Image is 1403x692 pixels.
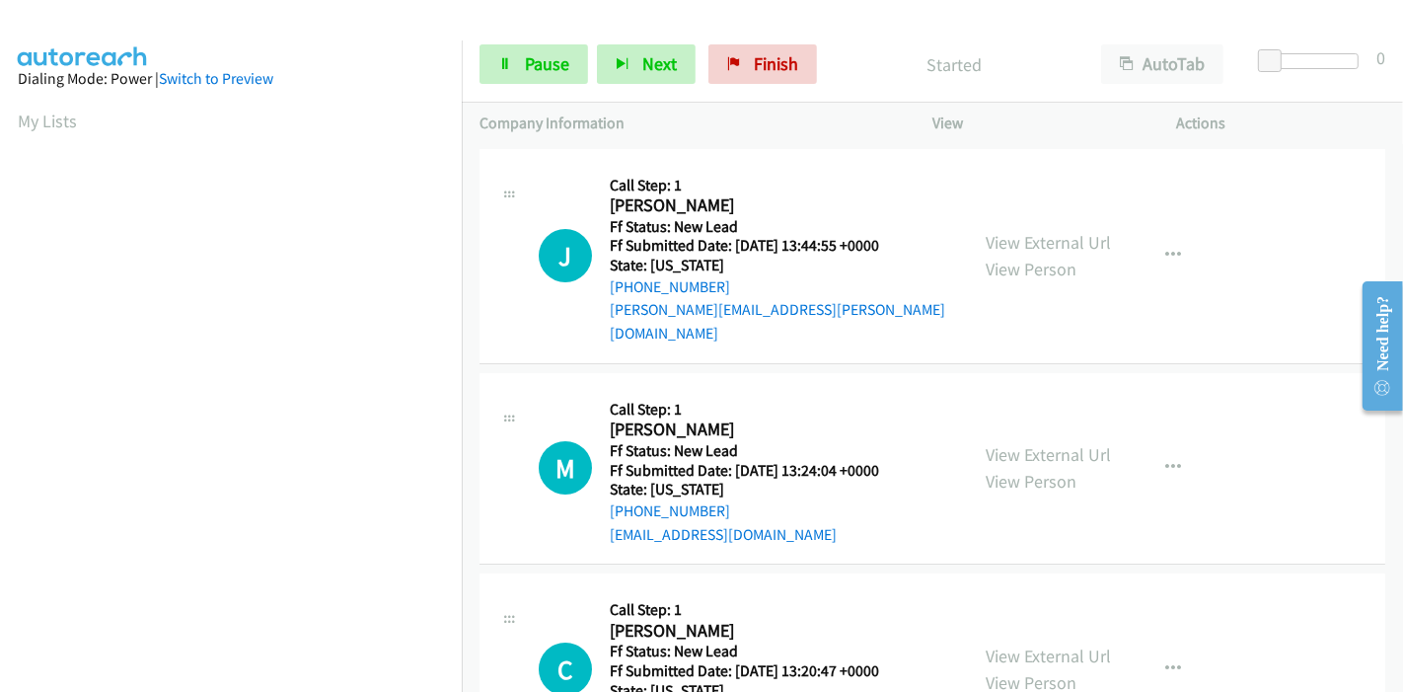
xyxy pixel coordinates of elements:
a: Switch to Preview [159,69,273,88]
div: Delay between calls (in seconds) [1268,53,1359,69]
h5: Call Step: 1 [610,400,904,420]
h1: J [539,229,592,282]
h5: Ff Submitted Date: [DATE] 13:44:55 +0000 [610,236,950,256]
h1: M [539,441,592,495]
a: Finish [708,44,817,84]
h2: [PERSON_NAME] [610,620,904,643]
a: [EMAIL_ADDRESS][DOMAIN_NAME] [610,525,837,544]
a: [PERSON_NAME][EMAIL_ADDRESS][PERSON_NAME][DOMAIN_NAME] [610,300,945,343]
h5: Call Step: 1 [610,600,904,620]
h5: Ff Status: New Lead [610,441,904,461]
div: 0 [1376,44,1385,71]
h5: Ff Submitted Date: [DATE] 13:20:47 +0000 [610,661,904,681]
h5: Call Step: 1 [610,176,950,195]
h5: State: [US_STATE] [610,256,950,275]
div: The call is yet to be attempted [539,229,592,282]
iframe: Resource Center [1347,268,1403,424]
a: View External Url [986,645,1111,667]
span: Finish [754,52,798,75]
span: Next [642,52,677,75]
a: Pause [480,44,588,84]
a: [PHONE_NUMBER] [610,501,730,520]
p: Started [844,51,1066,78]
a: View Person [986,258,1076,280]
h5: Ff Status: New Lead [610,642,904,661]
h5: State: [US_STATE] [610,480,904,500]
a: View External Url [986,443,1111,466]
div: Dialing Mode: Power | [18,67,444,91]
span: Pause [525,52,569,75]
p: Actions [1177,112,1386,135]
h5: Ff Submitted Date: [DATE] 13:24:04 +0000 [610,461,904,481]
a: My Lists [18,110,77,132]
a: View Person [986,470,1076,493]
p: View [932,112,1142,135]
p: Company Information [480,112,897,135]
button: Next [597,44,696,84]
div: The call is yet to be attempted [539,441,592,495]
h2: [PERSON_NAME] [610,419,904,441]
h2: [PERSON_NAME] [610,194,904,217]
a: View External Url [986,231,1111,254]
button: AutoTab [1101,44,1223,84]
a: [PHONE_NUMBER] [610,277,730,296]
h5: Ff Status: New Lead [610,217,950,237]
